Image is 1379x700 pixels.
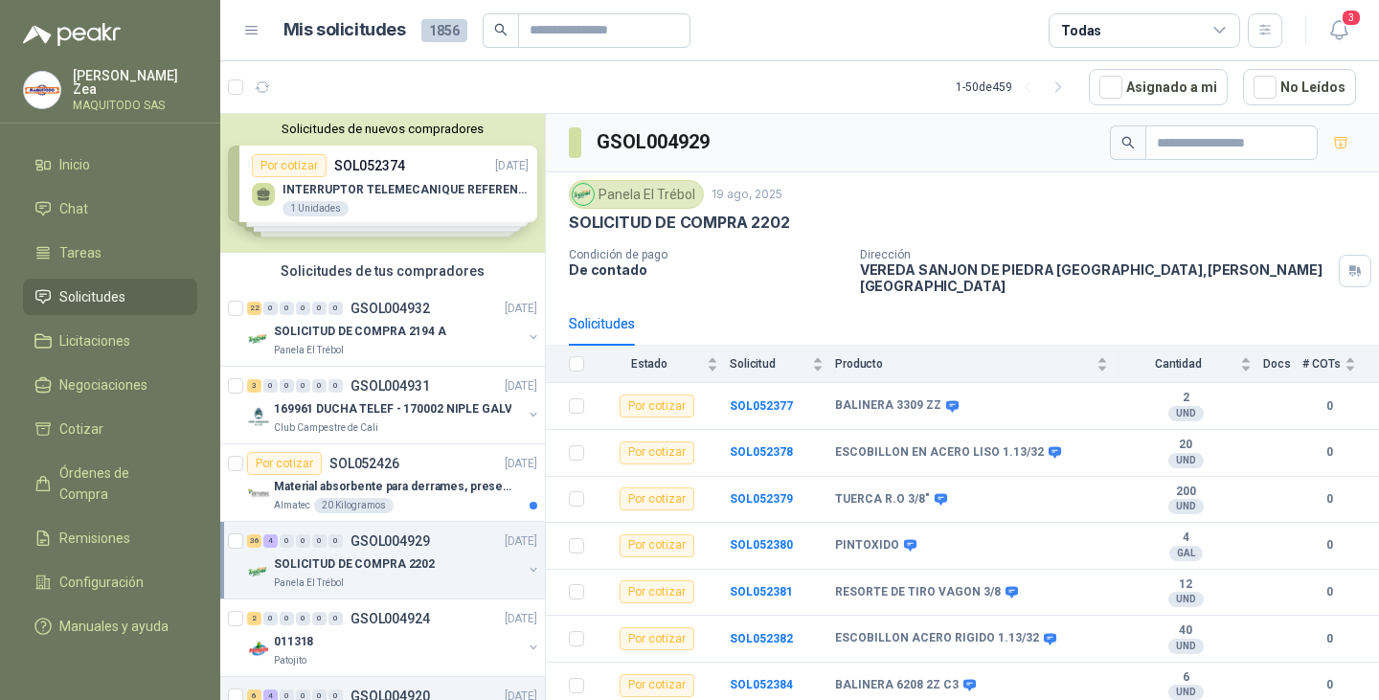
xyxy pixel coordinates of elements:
[596,346,730,383] th: Estado
[505,610,537,628] p: [DATE]
[1121,136,1135,149] span: search
[835,678,959,693] b: BALINERA 6208 2Z C3
[730,346,835,383] th: Solicitud
[59,242,102,263] span: Tareas
[1089,69,1228,105] button: Asignado a mi
[835,357,1093,371] span: Producto
[505,300,537,318] p: [DATE]
[23,520,197,556] a: Remisiones
[274,323,446,341] p: SOLICITUD DE COMPRA 2194 A
[328,379,343,393] div: 0
[23,367,197,403] a: Negociaciones
[312,379,327,393] div: 0
[494,23,508,36] span: search
[1341,9,1362,27] span: 3
[1119,577,1252,593] b: 12
[1119,346,1263,383] th: Cantidad
[421,19,467,42] span: 1856
[328,302,343,315] div: 0
[274,653,306,668] p: Patojito
[505,532,537,551] p: [DATE]
[1302,443,1356,462] b: 0
[247,560,270,583] img: Company Logo
[23,279,197,315] a: Solicitudes
[620,580,694,603] div: Por cotizar
[247,483,270,506] img: Company Logo
[263,379,278,393] div: 0
[573,184,594,205] img: Company Logo
[247,534,261,548] div: 36
[1168,453,1204,468] div: UND
[730,632,793,645] a: SOL052382
[247,379,261,393] div: 3
[59,616,169,637] span: Manuales y ayuda
[1119,485,1252,500] b: 200
[283,16,406,44] h1: Mis solicitudes
[569,248,845,261] p: Condición de pago
[247,607,541,668] a: 2 0 0 0 0 0 GSOL004924[DATE] Company Logo011318Patojito
[274,555,435,574] p: SOLICITUD DE COMPRA 2202
[23,564,197,600] a: Configuración
[280,612,294,625] div: 0
[505,377,537,395] p: [DATE]
[23,23,121,46] img: Logo peakr
[1302,536,1356,554] b: 0
[620,534,694,557] div: Por cotizar
[1119,391,1252,406] b: 2
[1302,357,1341,371] span: # COTs
[1119,531,1252,546] b: 4
[296,302,310,315] div: 0
[350,534,430,548] p: GSOL004929
[274,498,310,513] p: Almatec
[274,343,344,358] p: Panela El Trébol
[24,72,60,108] img: Company Logo
[1119,357,1236,371] span: Cantidad
[1302,676,1356,694] b: 0
[350,612,430,625] p: GSOL004924
[296,612,310,625] div: 0
[620,487,694,510] div: Por cotizar
[59,286,125,307] span: Solicitudes
[23,411,197,447] a: Cotizar
[350,379,430,393] p: GSOL004931
[228,122,537,136] button: Solicitudes de nuevos compradores
[274,420,378,436] p: Club Campestre de Cali
[569,180,704,209] div: Panela El Trébol
[312,534,327,548] div: 0
[247,530,541,591] a: 36 4 0 0 0 0 GSOL004929[DATE] Company LogoSOLICITUD DE COMPRA 2202Panela El Trébol
[730,492,793,506] b: SOL052379
[1061,20,1101,41] div: Todas
[835,492,930,508] b: TUERCA R.O 3/8"
[314,498,394,513] div: 20 Kilogramos
[569,313,635,334] div: Solicitudes
[730,538,793,552] a: SOL052380
[23,323,197,359] a: Licitaciones
[247,405,270,428] img: Company Logo
[596,357,703,371] span: Estado
[730,445,793,459] b: SOL052378
[1168,406,1204,421] div: UND
[296,534,310,548] div: 0
[835,631,1039,646] b: ESCOBILLON ACERO RIGIDO 1.13/32
[59,154,90,175] span: Inicio
[23,235,197,271] a: Tareas
[23,455,197,512] a: Órdenes de Compra
[1168,592,1204,607] div: UND
[59,528,130,549] span: Remisiones
[220,444,545,522] a: Por cotizarSOL052426[DATE] Company LogoMaterial absorbente para derrames, presentación de 20 kg (...
[247,374,541,436] a: 3 0 0 0 0 0 GSOL004931[DATE] Company Logo169961 DUCHA TELEF - 170002 NIPLE GALVClub Campestre de ...
[274,400,511,418] p: 169961 DUCHA TELEF - 170002 NIPLE GALV
[835,585,1001,600] b: RESORTE DE TIRO VAGON 3/8
[274,576,344,591] p: Panela El Trébol
[835,538,899,553] b: PINTOXIDO
[1119,623,1252,639] b: 40
[312,612,327,625] div: 0
[263,612,278,625] div: 0
[274,633,313,651] p: 011318
[328,534,343,548] div: 0
[328,612,343,625] div: 0
[730,678,793,691] a: SOL052384
[730,399,793,413] a: SOL052377
[280,302,294,315] div: 0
